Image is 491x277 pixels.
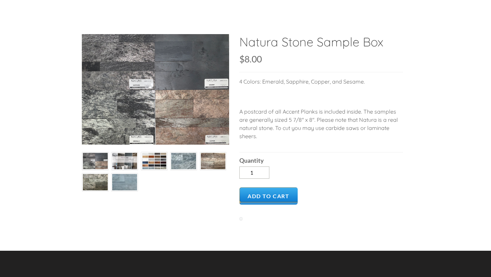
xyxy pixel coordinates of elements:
[83,173,108,192] img: s832171791223022656_p908_i6_w640.jpeg
[239,157,264,164] b: Quantity
[239,54,262,64] span: $8.00
[150,153,217,170] img: s832171791223022656_p908_i4_w4996.jpeg
[239,77,403,92] p: 4 Colors: Emerald, Sapphire, Copper, and Sesame.
[239,187,298,205] a: Add to Cart
[83,152,108,171] img: s832171791223022656_p908_i1_w4032.png
[239,107,403,147] p: A postcard of all Accent Planks is included inside. The samples are generally sized 5 7/8" x 8". ...
[91,174,158,191] img: s832171791223022656_p908_i7_w4996.jpeg
[142,152,167,171] img: s832171791223022656_p908_i3_w2400.png
[82,34,229,145] img: s832171791223022656_p908_i1_w4032.png
[201,151,226,171] img: s832171791223022656_p908_i5_w640.jpeg
[239,34,403,55] h2: Natura Stone Sample Box
[112,152,137,171] img: s832171791223022656_p908_i2_w2400.png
